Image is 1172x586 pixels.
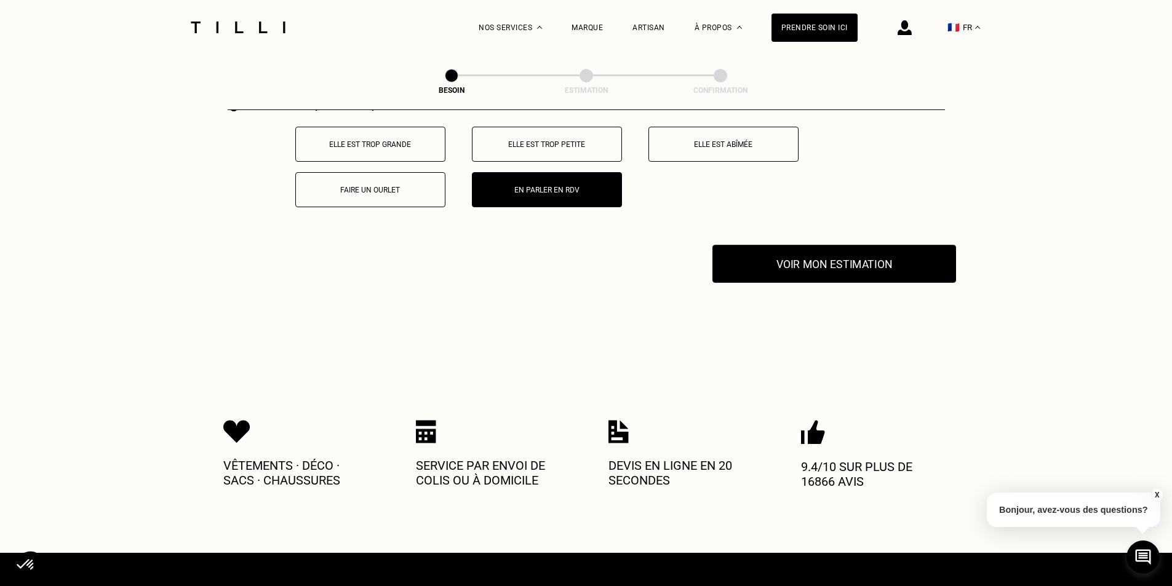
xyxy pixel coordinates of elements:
a: Marque [572,23,603,32]
img: icône connexion [898,20,912,35]
p: Vêtements · Déco · Sacs · Chaussures [223,458,371,488]
img: Icon [416,420,436,443]
a: Artisan [632,23,665,32]
button: Elle est trop petite [472,127,622,162]
button: Elle est trop grande [295,127,445,162]
div: Besoin [390,86,513,95]
img: Logo du service de couturière Tilli [186,22,290,33]
img: Menu déroulant [537,26,542,29]
p: Elle est trop petite [479,140,615,149]
p: En parler en RDV [479,186,615,194]
button: Voir mon estimation [712,245,956,283]
button: Faire un ourlet [295,172,445,207]
span: 🇫🇷 [947,22,960,33]
img: Icon [608,420,629,443]
p: Elle est abîmée [655,140,792,149]
img: menu déroulant [975,26,980,29]
div: Estimation [525,86,648,95]
button: Elle est abîmée [648,127,799,162]
p: 9.4/10 sur plus de 16866 avis [801,459,949,489]
img: Menu déroulant à propos [737,26,742,29]
div: Confirmation [659,86,782,95]
p: Service par envoi de colis ou à domicile [416,458,564,488]
img: Icon [223,420,250,443]
p: Faire un ourlet [302,186,439,194]
p: Devis en ligne en 20 secondes [608,458,756,488]
button: X [1150,488,1163,502]
button: En parler en RDV [472,172,622,207]
p: Elle est trop grande [302,140,439,149]
a: Prendre soin ici [771,14,858,42]
p: Bonjour, avez-vous des questions? [987,493,1160,527]
img: Icon [801,420,825,445]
